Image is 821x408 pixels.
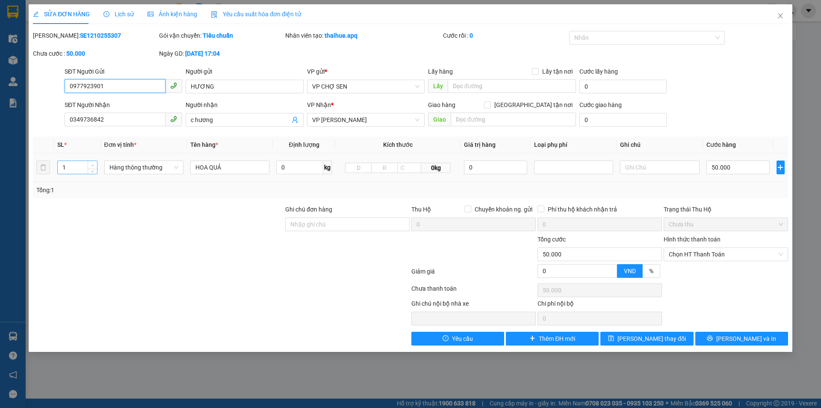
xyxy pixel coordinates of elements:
span: Thêm ĐH mới [539,334,575,343]
div: Gói vận chuyển: [159,31,284,40]
span: Decrease Value [88,169,97,174]
span: close [777,12,784,19]
span: kg [323,161,332,174]
span: Yêu cầu [452,334,473,343]
button: Close [768,4,792,28]
span: Increase Value [88,161,97,169]
span: Tổng cước [537,236,566,243]
input: Cước giao hàng [579,113,667,127]
span: Kích thước [383,141,413,148]
span: plus [529,335,535,342]
span: Ảnh kiện hàng [148,11,197,18]
span: down [90,169,95,174]
span: Chọn HT Thanh Toán [669,248,783,261]
span: Đơn vị tính [104,141,136,148]
span: picture [148,11,154,17]
img: icon [211,11,218,18]
div: Trạng thái Thu Hộ [664,205,788,214]
span: Lịch sử [103,11,134,18]
strong: CHUYỂN PHÁT NHANH AN PHÚ QUÝ [14,7,76,35]
b: thaihue.apq [325,32,357,39]
b: SE1210255307 [80,32,121,39]
div: Người gửi [186,67,303,76]
span: Yêu cầu xuất hóa đơn điện tử [211,11,301,18]
span: Chưa thu [669,218,783,231]
b: 50.000 [66,50,85,57]
input: Ghi Chú [620,161,699,174]
div: Chi phí nội bộ [537,299,662,312]
img: logo [4,46,12,89]
span: VP NGỌC HỒI [312,113,419,126]
div: Chưa thanh toán [410,284,537,299]
span: SỬA ĐƠN HÀNG [33,11,90,18]
div: Giảm giá [410,267,537,282]
button: delete [36,161,50,174]
span: phone [170,116,177,122]
b: [DATE] 17:04 [185,50,220,57]
span: user-add [292,116,298,123]
div: Chưa cước : [33,49,157,58]
b: Tiêu chuẩn [203,32,233,39]
span: Lấy hàng [428,68,453,75]
span: Thu Hộ [411,206,431,213]
span: Định lượng [289,141,319,148]
label: Cước giao hàng [579,101,622,108]
span: VND [624,268,636,274]
button: exclamation-circleYêu cầu [411,332,504,345]
input: D [345,163,372,173]
div: [PERSON_NAME]: [33,31,157,40]
span: [PERSON_NAME] thay đổi [617,334,686,343]
th: Ghi chú [617,137,703,153]
label: Cước lấy hàng [579,68,618,75]
span: exclamation-circle [443,335,449,342]
span: [GEOGRAPHIC_DATA] tận nơi [491,100,576,110]
label: Hình thức thanh toán [664,236,721,243]
span: VP CHỢ SEN [312,80,419,93]
span: save [608,335,614,342]
b: 0 [470,32,473,39]
button: printer[PERSON_NAME] và In [695,332,788,345]
span: Giao hàng [428,101,455,108]
span: Phí thu hộ khách nhận trả [544,205,620,214]
div: SĐT Người Gửi [65,67,182,76]
input: Dọc đường [451,113,576,126]
input: Cước lấy hàng [579,80,667,93]
label: Ghi chú đơn hàng [285,206,332,213]
button: save[PERSON_NAME] thay đổi [600,332,693,345]
div: Ghi chú nội bộ nhà xe [411,299,536,312]
span: [GEOGRAPHIC_DATA], [GEOGRAPHIC_DATA] ↔ [GEOGRAPHIC_DATA] [13,36,77,66]
input: VD: Bàn, Ghế [190,161,269,174]
input: Dọc đường [448,79,576,93]
span: 0kg [421,163,450,173]
div: Tổng: 1 [36,185,317,195]
div: Cước rồi : [443,31,567,40]
span: Hàng thông thường [109,161,178,174]
input: Ghi chú đơn hàng [285,217,410,231]
span: [PERSON_NAME] và In [716,334,776,343]
th: Loại phụ phí [531,137,617,153]
span: plus [777,164,784,171]
span: Lấy [428,79,448,93]
span: Lấy tận nơi [539,67,576,76]
span: Giá trị hàng [464,141,496,148]
span: Cước hàng [706,141,736,148]
span: clock-circle [103,11,109,17]
div: Ngày GD: [159,49,284,58]
span: printer [707,335,713,342]
span: VP Nhận [307,101,331,108]
div: VP gửi [307,67,425,76]
span: SL [57,141,64,148]
div: SĐT Người Nhận [65,100,182,110]
span: Giao [428,113,451,126]
span: edit [33,11,39,17]
button: plusThêm ĐH mới [506,332,599,345]
span: Chuyển khoản ng. gửi [471,205,536,214]
input: C [397,163,421,173]
div: Người nhận [186,100,303,110]
span: phone [170,82,177,89]
div: Nhân viên tạo: [285,31,441,40]
input: R [371,163,398,173]
span: Tên hàng [190,141,218,148]
button: plus [777,161,785,174]
span: % [649,268,653,274]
